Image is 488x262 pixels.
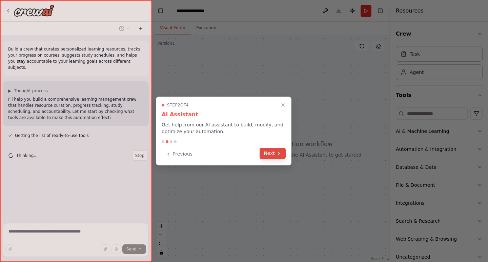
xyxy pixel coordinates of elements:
[279,101,287,109] button: Close walkthrough
[167,102,189,108] span: Step 2 of 4
[162,121,286,135] p: Get help from our AI assistant to build, modify, and optimize your automation.
[156,6,165,16] button: Hide left sidebar
[162,110,286,119] h3: AI Assistant
[162,148,197,160] button: Previous
[260,148,286,159] button: Next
